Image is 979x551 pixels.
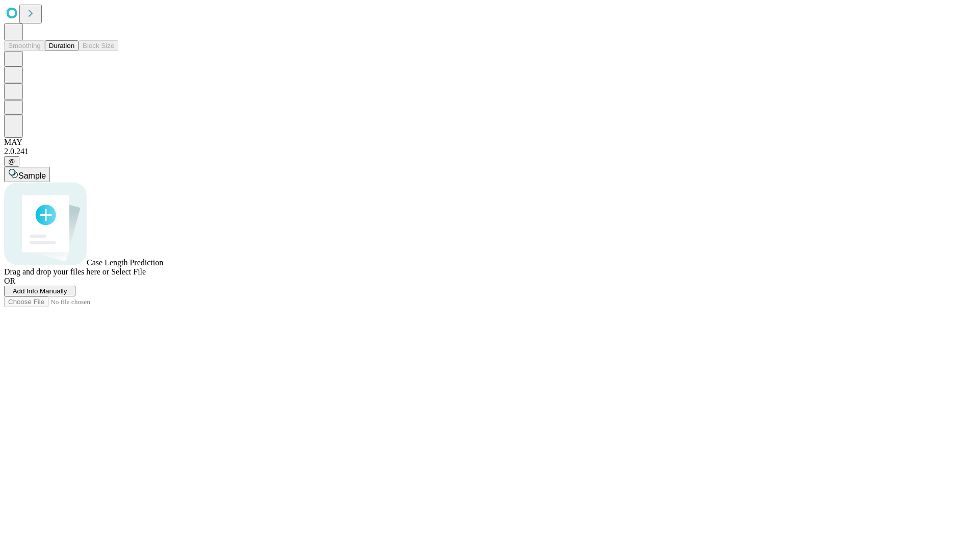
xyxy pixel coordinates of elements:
[13,287,67,295] span: Add Info Manually
[4,167,50,182] button: Sample
[4,138,975,147] div: MAY
[87,258,163,267] span: Case Length Prediction
[8,158,15,165] span: @
[4,156,19,167] button: @
[4,286,75,296] button: Add Info Manually
[4,277,15,285] span: OR
[4,147,975,156] div: 2.0.241
[4,40,45,51] button: Smoothing
[79,40,118,51] button: Block Size
[45,40,79,51] button: Duration
[111,267,146,276] span: Select File
[18,171,46,180] span: Sample
[4,267,109,276] span: Drag and drop your files here or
